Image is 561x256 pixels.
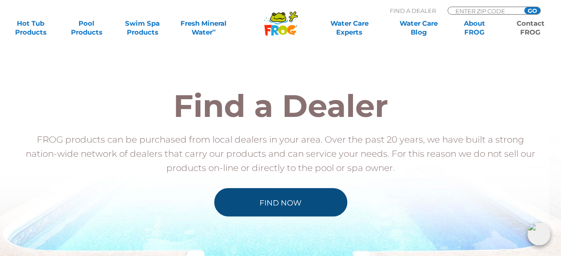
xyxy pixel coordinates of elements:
[21,132,540,175] p: FROG products can be purchased from local dealers in your area. Over the past 20 years, we have b...
[177,19,231,37] a: Fresh MineralWater∞
[453,19,496,37] a: AboutFROG
[212,27,216,33] sup: ∞
[121,19,164,37] a: Swim SpaProducts
[9,19,52,37] a: Hot TubProducts
[65,19,108,37] a: PoolProducts
[390,7,436,15] p: Find A Dealer
[509,19,552,37] a: ContactFROG
[527,222,550,245] img: openIcon
[524,7,540,14] input: GO
[214,188,347,217] a: Find Now
[455,7,514,15] input: Zip Code Form
[314,19,384,37] a: Water CareExperts
[397,19,440,37] a: Water CareBlog
[21,90,540,121] h2: Find a Dealer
